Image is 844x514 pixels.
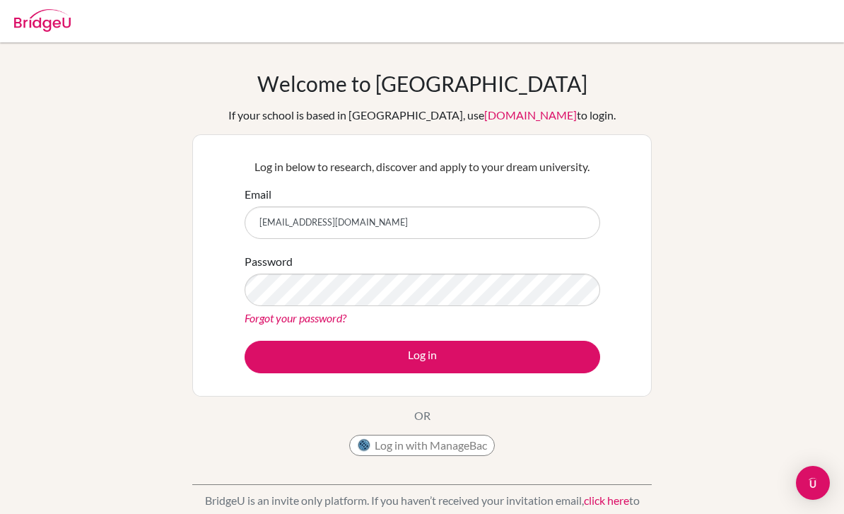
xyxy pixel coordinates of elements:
[349,435,495,456] button: Log in with ManageBac
[484,108,577,122] a: [DOMAIN_NAME]
[245,341,600,373] button: Log in
[228,107,616,124] div: If your school is based in [GEOGRAPHIC_DATA], use to login.
[245,311,346,325] a: Forgot your password?
[245,158,600,175] p: Log in below to research, discover and apply to your dream university.
[14,9,71,32] img: Bridge-U
[796,466,830,500] div: Open Intercom Messenger
[257,71,587,96] h1: Welcome to [GEOGRAPHIC_DATA]
[584,493,629,507] a: click here
[245,186,271,203] label: Email
[245,253,293,270] label: Password
[414,407,430,424] p: OR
